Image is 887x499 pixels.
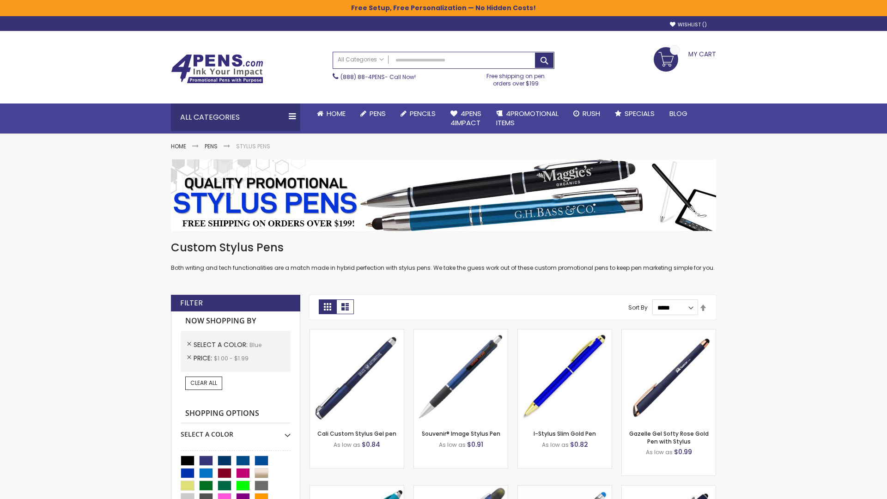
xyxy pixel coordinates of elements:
[496,109,559,128] span: 4PROMOTIONAL ITEMS
[518,485,612,493] a: Islander Softy Gel with Stylus - ColorJet Imprint-Blue
[629,430,709,445] a: Gazelle Gel Softy Rose Gold Pen with Stylus
[450,109,481,128] span: 4Pens 4impact
[353,103,393,124] a: Pens
[317,430,396,438] a: Cali Custom Stylus Gel pen
[622,485,716,493] a: Custom Soft Touch® Metal Pens with Stylus-Blue
[180,298,203,308] strong: Filter
[205,142,218,150] a: Pens
[333,52,389,67] a: All Categories
[674,447,692,456] span: $0.99
[249,341,261,349] span: Blue
[534,430,596,438] a: I-Stylus Slim Gold Pen
[340,73,385,81] a: (888) 88-4PENS
[608,103,662,124] a: Specials
[439,441,466,449] span: As low as
[414,485,508,493] a: Souvenir® Jalan Highlighter Stylus Pen Combo-Blue
[214,354,249,362] span: $1.00 - $1.99
[625,109,655,118] span: Specials
[171,240,716,272] div: Both writing and tech functionalities are a match made in hybrid perfection with stylus pens. We ...
[662,103,695,124] a: Blog
[628,304,648,311] label: Sort By
[422,430,500,438] a: Souvenir® Image Stylus Pen
[171,240,716,255] h1: Custom Stylus Pens
[467,440,483,449] span: $0.91
[622,329,716,337] a: Gazelle Gel Softy Rose Gold Pen with Stylus-Blue
[327,109,346,118] span: Home
[310,329,404,423] img: Cali Custom Stylus Gel pen-Blue
[310,329,404,337] a: Cali Custom Stylus Gel pen-Blue
[171,103,300,131] div: All Categories
[181,423,291,439] div: Select A Color
[410,109,436,118] span: Pencils
[414,329,508,337] a: Souvenir® Image Stylus Pen-Blue
[181,404,291,424] strong: Shopping Options
[194,340,249,349] span: Select A Color
[583,109,600,118] span: Rush
[669,109,687,118] span: Blog
[171,54,263,84] img: 4Pens Custom Pens and Promotional Products
[518,329,612,337] a: I-Stylus Slim Gold-Blue
[194,353,214,363] span: Price
[670,21,707,28] a: Wishlist
[190,379,217,387] span: Clear All
[570,440,588,449] span: $0.82
[414,329,508,423] img: Souvenir® Image Stylus Pen-Blue
[185,377,222,389] a: Clear All
[310,485,404,493] a: Neon Stylus Highlighter-Pen Combo-Blue
[489,103,566,134] a: 4PROMOTIONALITEMS
[443,103,489,134] a: 4Pens4impact
[338,56,384,63] span: All Categories
[393,103,443,124] a: Pencils
[362,440,380,449] span: $0.84
[370,109,386,118] span: Pens
[477,69,555,87] div: Free shipping on pen orders over $199
[171,159,716,231] img: Stylus Pens
[236,142,270,150] strong: Stylus Pens
[340,73,416,81] span: - Call Now!
[542,441,569,449] span: As low as
[518,329,612,423] img: I-Stylus Slim Gold-Blue
[622,329,716,423] img: Gazelle Gel Softy Rose Gold Pen with Stylus-Blue
[319,299,336,314] strong: Grid
[646,448,673,456] span: As low as
[181,311,291,331] strong: Now Shopping by
[310,103,353,124] a: Home
[171,142,186,150] a: Home
[334,441,360,449] span: As low as
[566,103,608,124] a: Rush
